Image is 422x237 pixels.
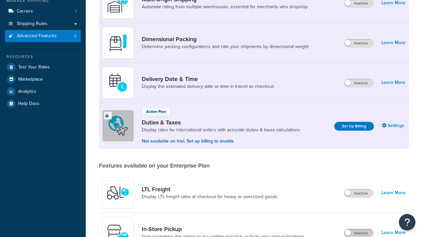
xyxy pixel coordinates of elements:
label: Inactive [344,229,373,237]
span: Advanced Features [17,33,57,39]
a: Learn More [381,38,406,47]
a: Analytics [5,86,81,97]
button: Open Resource Center [399,214,415,230]
a: Automate rating from multiple warehouses, essential for merchants who dropship [142,4,308,10]
a: Set Up Billing [334,122,374,131]
a: Test Your Rates [5,61,81,73]
label: Inactive [344,39,373,47]
span: 1 [75,9,76,14]
div: Resources [5,54,81,60]
a: Advanced Features0 [5,30,81,42]
a: In-Store Pickup [142,225,304,233]
span: 0 [74,33,76,39]
a: Learn More [381,188,406,197]
a: Carriers1 [5,5,81,17]
a: Display rates for international orders with accurate duties & taxes calculations [142,127,300,133]
a: Display LTL freight rates at checkout for heavy or oversized goods [142,194,278,200]
p: Not available on trial. Set up billing to enable [142,138,300,145]
span: Analytics [18,89,36,94]
img: gfkeb5ejjkALwAAAABJRU5ErkJggg== [106,71,130,94]
div: Features available on your Enterprise Plan [99,162,210,169]
a: Help Docs [5,98,81,110]
img: DTVBYsAAAAAASUVORK5CYII= [106,31,130,54]
a: LTL Freight [142,186,278,193]
span: Marketplace [18,77,43,82]
li: Advanced Features [5,30,81,42]
p: Active Plan [146,109,166,115]
a: Marketplace [5,73,81,85]
span: Help Docs [18,101,40,107]
a: Duties & Taxes [142,119,300,126]
a: Display the estimated delivery date or time in transit as checkout. [142,83,275,90]
label: Inactive [344,189,373,197]
a: Determine packing configurations and rate your shipments by dimensional weight [142,43,309,50]
a: Delivery Date & Time [142,75,275,83]
a: Learn More [381,78,406,87]
span: Test Your Rates [18,65,50,70]
label: Inactive [344,79,373,87]
li: Carriers [5,5,81,17]
a: Shipping Rules [5,18,81,30]
span: Shipping Rules [17,21,47,27]
a: Dimensional Packing [142,36,309,43]
a: Settings [382,121,406,130]
span: Carriers [17,9,33,14]
img: y79ZsPf0fXUFUhFXDzUgf+ktZg5F2+ohG75+v3d2s1D9TjoU8PiyCIluIjV41seZevKCRuEjTPPOKHJsQcmKCXGdfprl3L4q7... [106,181,130,204]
